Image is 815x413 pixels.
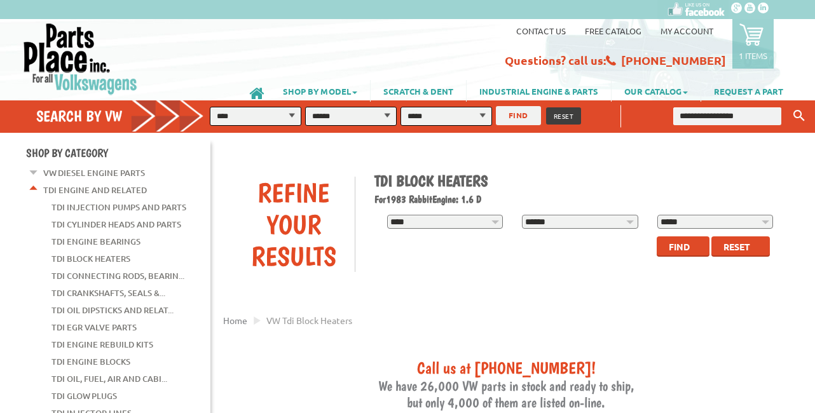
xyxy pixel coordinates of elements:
[51,319,137,335] a: TDI EGR Valve Parts
[496,106,541,125] button: FIND
[723,241,750,252] span: Reset
[51,353,130,370] a: TDI Engine Blocks
[266,315,352,326] span: VW tdi block heaters
[516,25,566,36] a: Contact us
[26,146,210,159] h4: Shop By Category
[374,193,386,205] span: For
[711,236,770,257] button: Reset
[374,172,780,190] h1: TDI Block Heaters
[51,233,140,250] a: TDI Engine Bearings
[51,285,165,301] a: TDI Crankshafts, Seals &...
[51,250,130,267] a: TDI Block Heaters
[585,25,641,36] a: Free Catalog
[51,336,153,353] a: TDI Engine Rebuild Kits
[661,25,713,36] a: My Account
[739,50,767,61] p: 1 items
[371,80,466,102] a: SCRATCH & DENT
[554,111,574,121] span: RESET
[467,80,611,102] a: INDUSTRIAL ENGINE & PARTS
[22,22,139,95] img: Parts Place Inc!
[233,177,355,272] div: Refine Your Results
[374,193,780,205] h2: 1983 Rabbit
[546,107,582,125] button: RESET
[701,80,796,102] a: REQUEST A PART
[51,216,181,233] a: TDI Cylinder Heads and Parts
[51,199,186,215] a: TDI Injection Pumps and Parts
[657,236,709,257] button: Find
[669,241,690,252] span: Find
[51,370,167,387] a: TDI Oil, Fuel, Air and Cabi...
[51,388,117,404] a: TDI Glow Plugs
[51,302,174,318] a: TDI Oil Dipsticks and Relat...
[432,193,481,205] span: Engine: 1.6 D
[36,107,212,125] h4: Search by VW
[223,315,247,326] a: Home
[417,358,596,377] span: Call us at [PHONE_NUMBER]!
[43,165,145,181] a: VW Diesel Engine Parts
[270,80,370,102] a: SHOP BY MODEL
[732,19,774,69] a: 1 items
[43,182,147,198] a: TDI Engine and Related
[612,80,701,102] a: OUR CATALOG
[790,105,809,126] button: Keyword Search
[51,267,184,284] a: TDI Connecting Rods, Bearin...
